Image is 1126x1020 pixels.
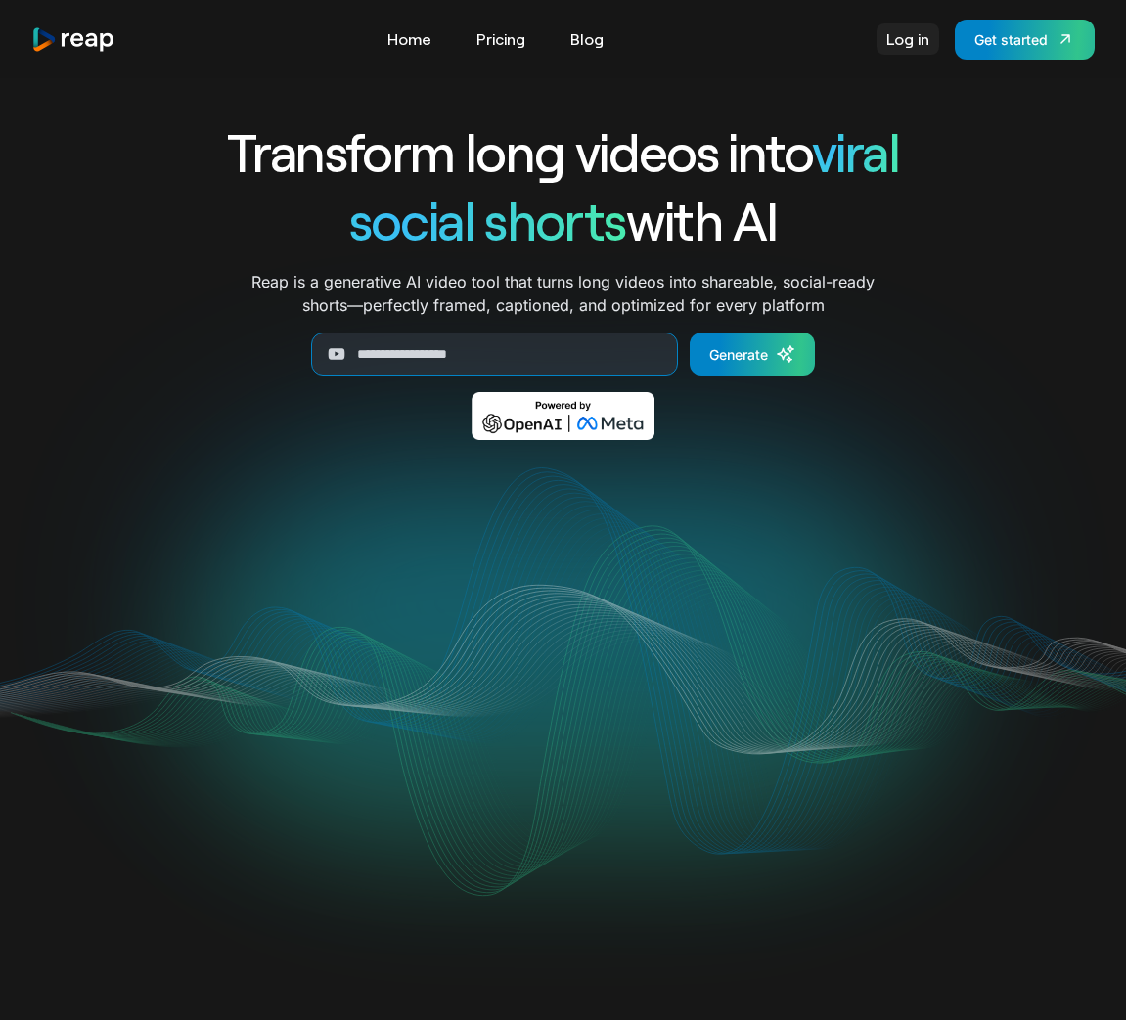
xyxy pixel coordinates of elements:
[955,20,1095,60] a: Get started
[812,119,899,183] span: viral
[561,23,613,55] a: Blog
[157,117,970,186] h1: Transform long videos into
[472,392,654,440] img: Powered by OpenAI & Meta
[690,333,815,376] a: Generate
[169,468,957,863] video: Your browser does not support the video tag.
[349,188,626,251] span: social shorts
[877,23,939,55] a: Log in
[157,333,970,376] form: Generate Form
[31,26,115,53] img: reap logo
[31,26,115,53] a: home
[467,23,535,55] a: Pricing
[709,344,768,365] div: Generate
[974,29,1048,50] div: Get started
[378,23,441,55] a: Home
[157,186,970,254] h1: with AI
[251,270,875,317] p: Reap is a generative AI video tool that turns long videos into shareable, social-ready shorts—per...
